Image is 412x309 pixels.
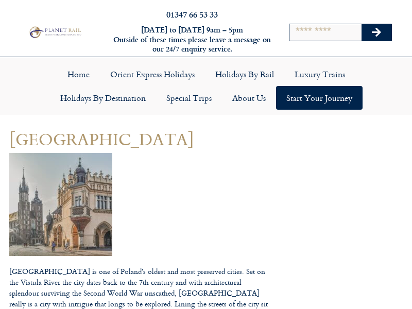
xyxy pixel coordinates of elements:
a: Holidays by Rail [205,62,284,86]
a: Home [57,62,100,86]
a: Luxury Trains [284,62,355,86]
a: [GEOGRAPHIC_DATA] [9,126,194,151]
h6: [DATE] to [DATE] 9am – 5pm Outside of these times please leave a message on our 24/7 enquiry serv... [112,25,272,54]
a: Start your Journey [276,86,363,110]
a: Special Trips [156,86,222,110]
img: Planet Rail Train Holidays Logo [27,25,82,39]
button: Search [362,24,391,41]
nav: Menu [5,62,407,110]
a: Holidays by Destination [50,86,156,110]
a: Orient Express Holidays [100,62,205,86]
a: About Us [222,86,276,110]
a: 01347 66 53 33 [166,8,218,20]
